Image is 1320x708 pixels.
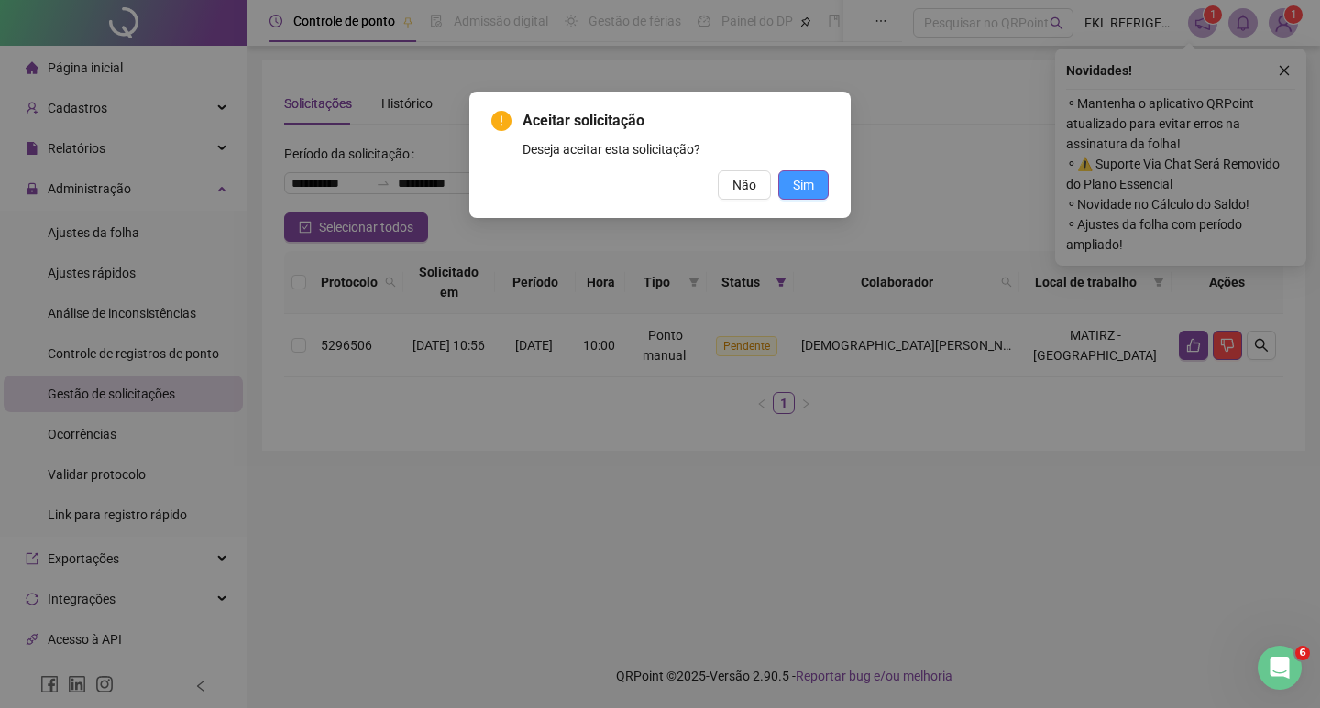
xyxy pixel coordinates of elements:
iframe: Intercom live chat [1258,646,1302,690]
span: Não [732,175,756,195]
span: exclamation-circle [491,111,511,131]
button: Sim [778,170,829,200]
span: 6 [1295,646,1310,660]
div: Deseja aceitar esta solicitação? [522,139,829,159]
span: Aceitar solicitação [522,110,829,132]
span: Sim [793,175,814,195]
button: Não [718,170,771,200]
